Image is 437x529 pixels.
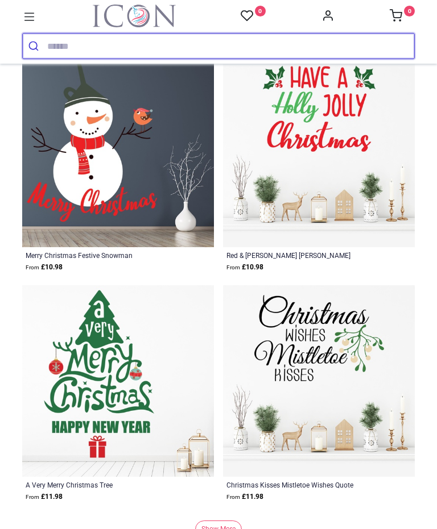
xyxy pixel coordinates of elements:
a: Merry Christmas Festive Snowman [26,251,174,260]
a: Red & [PERSON_NAME] [PERSON_NAME] Christmas [226,251,374,260]
sup: 0 [255,6,266,16]
span: From [226,494,240,500]
span: From [26,494,39,500]
img: Red & Green Holly Jolly Christmas Wall Sticker [223,56,415,247]
strong: £ 11.98 [26,491,63,502]
strong: £ 10.98 [226,262,263,273]
img: Icon Wall Stickers [93,5,176,27]
a: Logo of Icon Wall Stickers [93,5,176,27]
img: Merry Christmas Festive Snowman Wall Sticker [22,56,214,247]
span: From [226,264,240,270]
img: Christmas Kisses Mistletoe Wishes Quote Wall Sticker [223,285,415,477]
a: Account Info [321,13,334,22]
strong: £ 11.98 [226,491,263,502]
button: Submit [23,34,47,59]
span: From [26,264,39,270]
a: Christmas Kisses Mistletoe Wishes Quote [226,480,374,489]
a: 0 [241,9,266,23]
sup: 0 [404,6,415,16]
strong: £ 10.98 [26,262,63,273]
a: A Very Merry Christmas Tree [26,480,174,489]
img: A Very Merry Christmas Tree Wall Sticker [22,285,214,477]
a: 0 [390,13,415,22]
